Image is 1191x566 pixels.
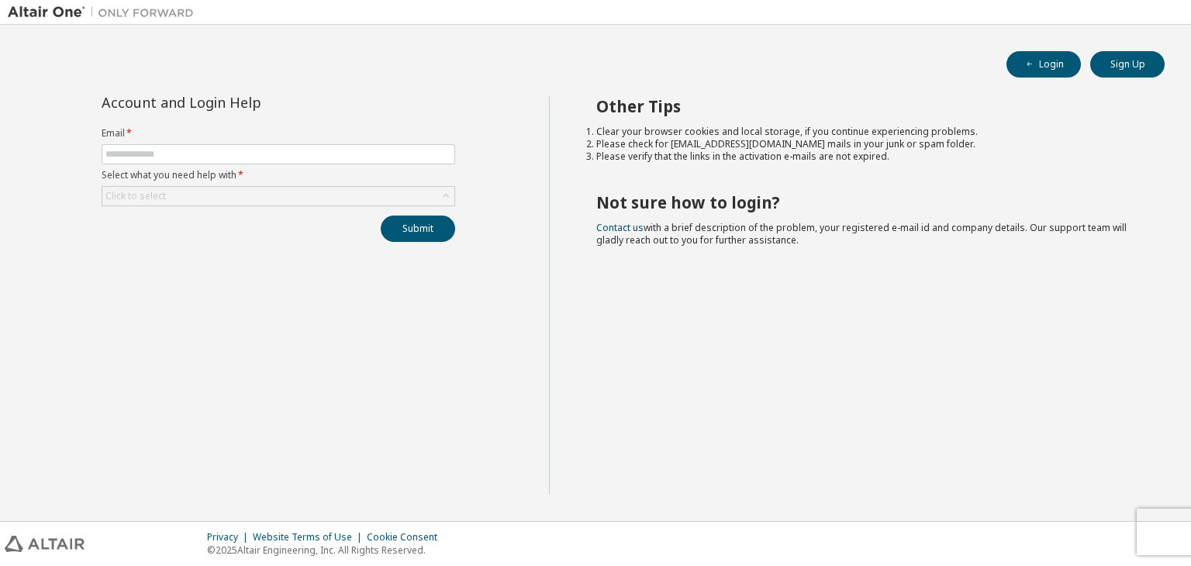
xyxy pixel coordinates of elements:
label: Select what you need help with [102,169,455,181]
li: Clear your browser cookies and local storage, if you continue experiencing problems. [596,126,1137,138]
button: Login [1006,51,1081,78]
li: Please check for [EMAIL_ADDRESS][DOMAIN_NAME] mails in your junk or spam folder. [596,138,1137,150]
li: Please verify that the links in the activation e-mails are not expired. [596,150,1137,163]
div: Privacy [207,531,253,544]
button: Submit [381,216,455,242]
button: Sign Up [1090,51,1165,78]
h2: Other Tips [596,96,1137,116]
div: Click to select [105,190,166,202]
a: Contact us [596,221,644,234]
img: Altair One [8,5,202,20]
label: Email [102,127,455,140]
span: with a brief description of the problem, your registered e-mail id and company details. Our suppo... [596,221,1127,247]
div: Click to select [102,187,454,205]
img: altair_logo.svg [5,536,85,552]
div: Website Terms of Use [253,531,367,544]
div: Cookie Consent [367,531,447,544]
h2: Not sure how to login? [596,192,1137,212]
div: Account and Login Help [102,96,385,109]
p: © 2025 Altair Engineering, Inc. All Rights Reserved. [207,544,447,557]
